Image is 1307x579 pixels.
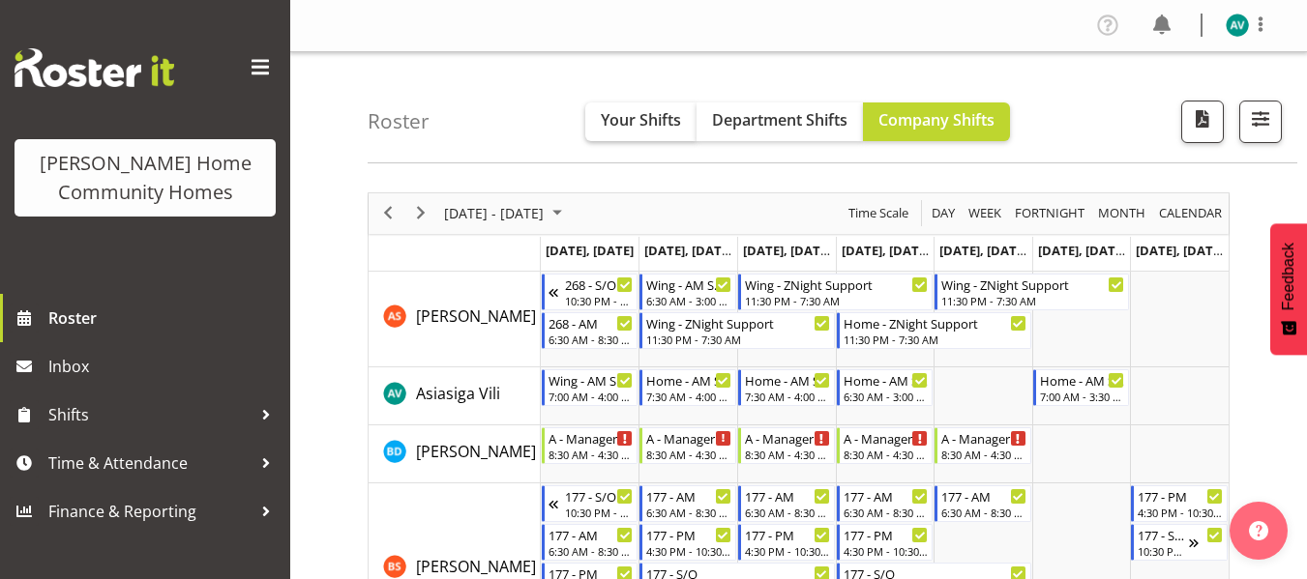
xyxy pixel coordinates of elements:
[408,201,434,225] button: Next
[546,242,634,259] span: [DATE], [DATE]
[745,486,830,506] div: 177 - AM
[549,389,634,404] div: 7:00 AM - 4:00 PM
[844,313,1026,333] div: Home - ZNight Support
[941,505,1026,520] div: 6:30 AM - 8:30 AM
[646,486,731,506] div: 177 - AM
[646,313,829,333] div: Wing - ZNight Support
[375,201,401,225] button: Previous
[844,525,929,544] div: 177 - PM
[1038,242,1126,259] span: [DATE], [DATE]
[1131,524,1228,561] div: Billie Sothern"s event - 177 - S/O Begin From Sunday, October 12, 2025 at 10:30:00 PM GMT+13:00 E...
[585,102,697,141] button: Your Shifts
[416,305,536,327] span: [PERSON_NAME]
[646,332,829,347] div: 11:30 PM - 7:30 AM
[549,428,634,448] div: A - Manager
[48,352,281,381] span: Inbox
[837,485,934,522] div: Billie Sothern"s event - 177 - AM Begin From Thursday, October 9, 2025 at 6:30:00 AM GMT+13:00 En...
[929,201,959,225] button: Timeline Day
[646,525,731,544] div: 177 - PM
[542,427,639,464] div: Barbara Dunlop"s event - A - Manager Begin From Monday, October 6, 2025 at 8:30:00 AM GMT+13:00 E...
[738,524,835,561] div: Billie Sothern"s event - 177 - PM Begin From Wednesday, October 8, 2025 at 4:30:00 PM GMT+13:00 E...
[565,486,634,506] div: 177 - S/O
[1012,201,1088,225] button: Fortnight
[542,274,639,310] div: Arshdeep Singh"s event - 268 - S/O Begin From Sunday, October 5, 2025 at 10:30:00 PM GMT+13:00 En...
[369,425,541,483] td: Barbara Dunlop resource
[941,275,1124,294] div: Wing - ZNight Support
[646,370,731,390] div: Home - AM Support 3
[646,543,731,559] div: 4:30 PM - 10:30 PM
[1226,14,1249,37] img: asiasiga-vili8528.jpg
[549,447,634,462] div: 8:30 AM - 4:30 PM
[646,275,731,294] div: Wing - AM Support 1
[966,201,1003,225] span: Week
[935,485,1031,522] div: Billie Sothern"s event - 177 - AM Begin From Friday, October 10, 2025 at 6:30:00 AM GMT+13:00 End...
[745,275,928,294] div: Wing - ZNight Support
[371,193,404,234] div: previous period
[441,201,571,225] button: October 2025
[369,367,541,425] td: Asiasiga Vili resource
[368,110,430,132] h4: Roster
[1013,201,1086,225] span: Fortnight
[542,369,639,406] div: Asiasiga Vili"s event - Wing - AM Support 2 Begin From Monday, October 6, 2025 at 7:00:00 AM GMT+...
[34,149,256,207] div: [PERSON_NAME] Home Community Homes
[1095,201,1149,225] button: Timeline Month
[639,427,736,464] div: Barbara Dunlop"s event - A - Manager Begin From Tuesday, October 7, 2025 at 8:30:00 AM GMT+13:00 ...
[844,389,929,404] div: 6:30 AM - 3:00 PM
[1040,370,1125,390] div: Home - AM Support 1
[542,485,639,522] div: Billie Sothern"s event - 177 - S/O Begin From Sunday, October 5, 2025 at 10:30:00 PM GMT+13:00 En...
[416,556,536,577] span: [PERSON_NAME]
[745,543,830,559] div: 4:30 PM - 10:30 PM
[48,304,281,333] span: Roster
[542,524,639,561] div: Billie Sothern"s event - 177 - AM Begin From Monday, October 6, 2025 at 6:30:00 AM GMT+13:00 Ends...
[1033,369,1130,406] div: Asiasiga Vili"s event - Home - AM Support 1 Begin From Saturday, October 11, 2025 at 7:00:00 AM G...
[1156,201,1226,225] button: Month
[1181,101,1224,143] button: Download a PDF of the roster according to the set date range.
[646,447,731,462] div: 8:30 AM - 4:30 PM
[369,272,541,367] td: Arshdeep Singh resource
[837,312,1031,349] div: Arshdeep Singh"s event - Home - ZNight Support Begin From Thursday, October 9, 2025 at 11:30:00 P...
[1270,223,1307,355] button: Feedback - Show survey
[1239,101,1282,143] button: Filter Shifts
[549,313,634,333] div: 268 - AM
[1136,242,1224,259] span: [DATE], [DATE]
[745,428,830,448] div: A - Manager
[646,428,731,448] div: A - Manager
[1040,389,1125,404] div: 7:00 AM - 3:30 PM
[565,293,634,308] div: 10:30 PM - 6:30 AM
[844,505,929,520] div: 6:30 AM - 8:30 AM
[878,109,995,130] span: Company Shifts
[863,102,1010,141] button: Company Shifts
[565,275,634,294] div: 268 - S/O
[941,428,1026,448] div: A - Manager
[549,332,634,347] div: 6:30 AM - 8:30 AM
[844,447,929,462] div: 8:30 AM - 4:30 PM
[404,193,437,234] div: next period
[1249,521,1268,540] img: help-xxl-2.png
[1131,485,1228,522] div: Billie Sothern"s event - 177 - PM Begin From Sunday, October 12, 2025 at 4:30:00 PM GMT+13:00 End...
[416,440,536,463] a: [PERSON_NAME]
[939,242,1027,259] span: [DATE], [DATE]
[15,48,174,87] img: Rosterit website logo
[844,543,929,559] div: 4:30 PM - 10:30 PM
[639,312,834,349] div: Arshdeep Singh"s event - Wing - ZNight Support Begin From Tuesday, October 7, 2025 at 11:30:00 PM...
[416,555,536,578] a: [PERSON_NAME]
[542,312,639,349] div: Arshdeep Singh"s event - 268 - AM Begin From Monday, October 6, 2025 at 6:30:00 AM GMT+13:00 Ends...
[935,427,1031,464] div: Barbara Dunlop"s event - A - Manager Begin From Friday, October 10, 2025 at 8:30:00 AM GMT+13:00 ...
[639,274,736,310] div: Arshdeep Singh"s event - Wing - AM Support 1 Begin From Tuesday, October 7, 2025 at 6:30:00 AM GM...
[738,427,835,464] div: Barbara Dunlop"s event - A - Manager Begin From Wednesday, October 8, 2025 at 8:30:00 AM GMT+13:0...
[48,449,252,478] span: Time & Attendance
[738,485,835,522] div: Billie Sothern"s event - 177 - AM Begin From Wednesday, October 8, 2025 at 6:30:00 AM GMT+13:00 E...
[712,109,847,130] span: Department Shifts
[844,428,929,448] div: A - Manager
[48,497,252,526] span: Finance & Reporting
[646,293,731,308] div: 6:30 AM - 3:00 PM
[745,370,830,390] div: Home - AM Support 3
[416,382,500,405] a: Asiasiga Vili
[941,293,1124,308] div: 11:30 PM - 7:30 AM
[837,524,934,561] div: Billie Sothern"s event - 177 - PM Begin From Thursday, October 9, 2025 at 4:30:00 PM GMT+13:00 En...
[646,389,731,404] div: 7:30 AM - 4:00 PM
[442,201,546,225] span: [DATE] - [DATE]
[639,485,736,522] div: Billie Sothern"s event - 177 - AM Begin From Tuesday, October 7, 2025 at 6:30:00 AM GMT+13:00 End...
[846,201,912,225] button: Time Scale
[738,274,933,310] div: Arshdeep Singh"s event - Wing - ZNight Support Begin From Wednesday, October 8, 2025 at 11:30:00 ...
